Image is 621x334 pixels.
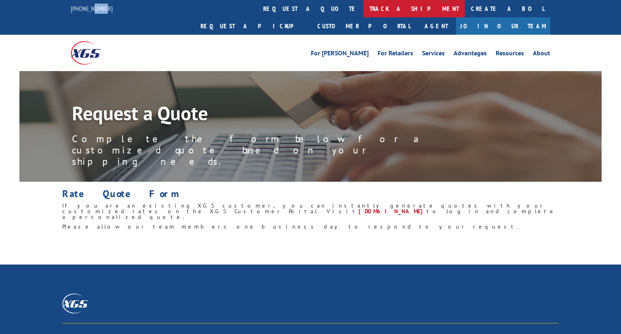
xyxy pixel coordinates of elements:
a: About [533,50,550,59]
a: For Retailers [378,50,413,59]
img: XGS_Logos_ALL_2024_All_White [62,294,88,313]
a: Customer Portal [311,17,416,35]
a: [PHONE_NUMBER] [71,4,113,13]
a: [DOMAIN_NAME] [359,208,427,215]
a: For [PERSON_NAME] [311,50,369,59]
span: to log in and complete a personalized quote. [62,208,556,221]
a: Advantages [454,50,487,59]
p: Complete the form below for a customized quote based on your shipping needs. [72,133,436,167]
h6: Please allow our team members one business day to respond to your request. [62,224,559,233]
h1: Rate Quote Form [62,189,559,203]
a: Join Our Team [456,17,550,35]
a: Resources [496,50,524,59]
a: Request a pickup [194,17,311,35]
span: If you are an existing XGS customer, you can instantly generate quotes with your customized rates... [62,202,546,215]
h1: Request a Quote [72,103,436,127]
a: Agent [416,17,456,35]
a: Services [422,50,445,59]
